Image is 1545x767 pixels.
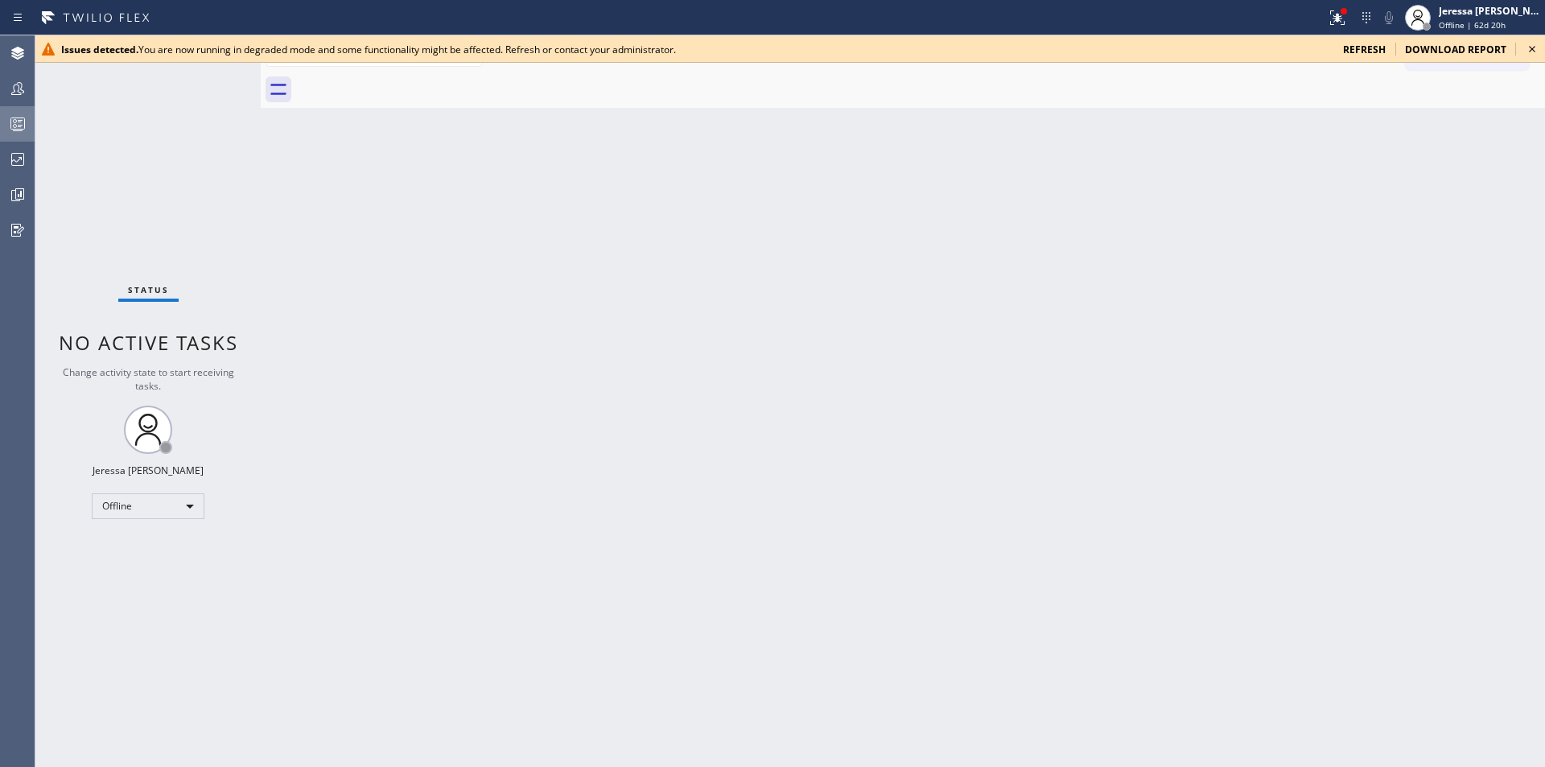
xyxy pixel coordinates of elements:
[59,329,238,356] span: No active tasks
[1405,43,1506,56] span: download report
[1439,4,1540,18] div: Jeressa [PERSON_NAME]
[92,493,204,519] div: Offline
[61,43,1330,56] div: You are now running in degraded mode and some functionality might be affected. Refresh or contact...
[128,284,169,295] span: Status
[61,43,138,56] b: Issues detected.
[1343,43,1386,56] span: refresh
[1378,6,1400,29] button: Mute
[93,464,204,477] div: Jeressa [PERSON_NAME]
[1439,19,1506,31] span: Offline | 62d 20h
[63,365,234,393] span: Change activity state to start receiving tasks.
